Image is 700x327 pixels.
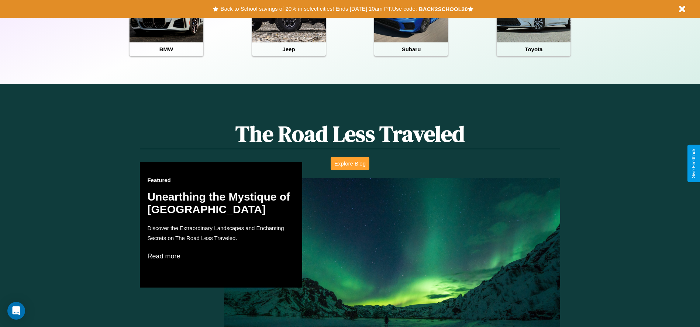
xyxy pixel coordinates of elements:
h4: Subaru [374,42,448,56]
h4: BMW [130,42,203,56]
div: Open Intercom Messenger [7,302,25,320]
p: Discover the Extraordinary Landscapes and Enchanting Secrets on The Road Less Traveled. [147,223,295,243]
b: BACK2SCHOOL20 [419,6,468,12]
h4: Jeep [252,42,326,56]
h1: The Road Less Traveled [140,119,560,149]
div: Give Feedback [691,149,696,178]
h2: Unearthing the Mystique of [GEOGRAPHIC_DATA] [147,191,295,216]
h3: Featured [147,177,295,183]
button: Explore Blog [331,157,369,170]
p: Read more [147,250,295,262]
button: Back to School savings of 20% in select cities! Ends [DATE] 10am PT.Use code: [218,4,418,14]
h4: Toyota [497,42,570,56]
